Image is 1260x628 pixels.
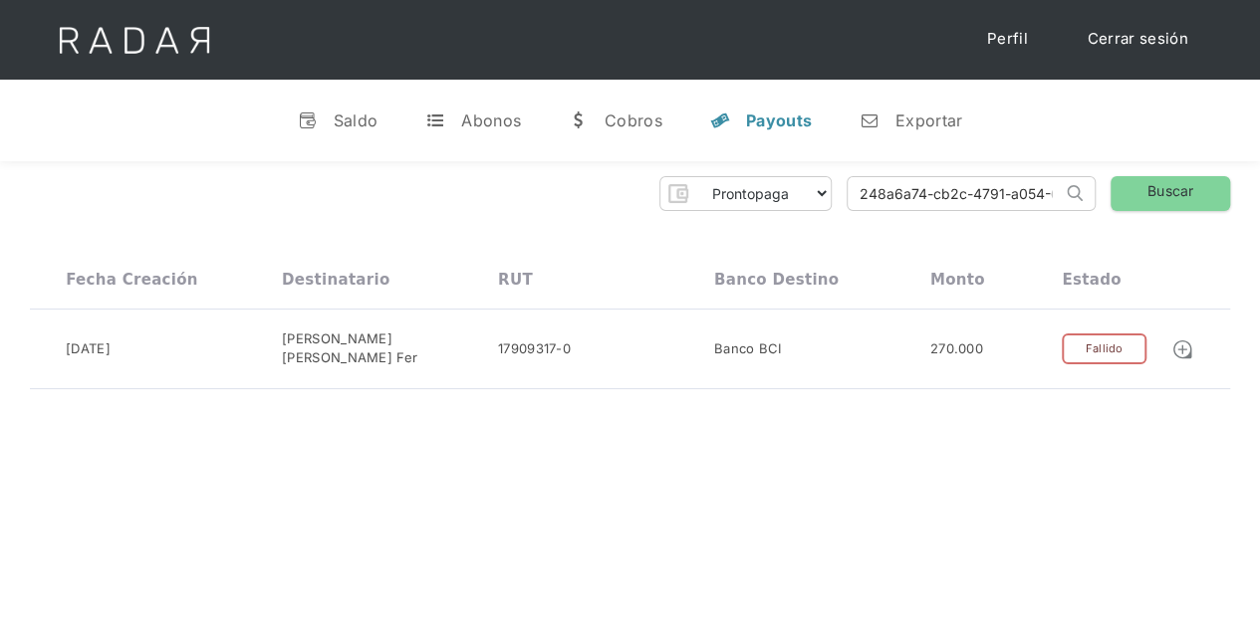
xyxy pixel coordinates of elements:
[746,110,812,130] div: Payouts
[461,110,521,130] div: Abonos
[282,329,498,368] div: [PERSON_NAME] [PERSON_NAME] Fer
[425,110,445,130] div: t
[498,339,571,359] div: 17909317-0
[860,110,880,130] div: n
[659,176,832,211] form: Form
[895,110,962,130] div: Exportar
[967,20,1048,59] a: Perfil
[298,110,318,130] div: v
[1062,271,1121,289] div: Estado
[66,339,111,359] div: [DATE]
[1171,338,1193,360] img: Detalle
[714,271,839,289] div: Banco destino
[930,271,985,289] div: Monto
[498,271,533,289] div: RUT
[930,339,983,359] div: 270.000
[605,110,662,130] div: Cobros
[569,110,589,130] div: w
[1062,333,1145,364] div: Fallido
[282,271,389,289] div: Destinatario
[66,271,198,289] div: Fecha creación
[710,110,730,130] div: y
[334,110,378,130] div: Saldo
[848,177,1062,210] input: Busca por ID
[1068,20,1208,59] a: Cerrar sesión
[1111,176,1230,211] a: Buscar
[714,339,782,359] div: Banco BCI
